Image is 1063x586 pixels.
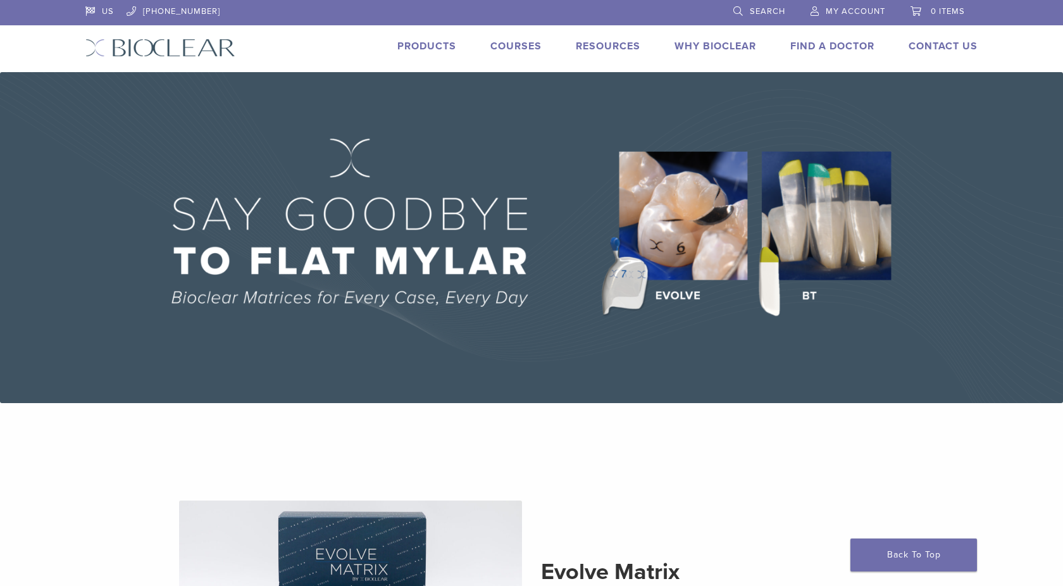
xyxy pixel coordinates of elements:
[674,40,756,53] a: Why Bioclear
[850,539,977,571] a: Back To Top
[397,40,456,53] a: Products
[826,6,885,16] span: My Account
[490,40,542,53] a: Courses
[85,39,235,57] img: Bioclear
[931,6,965,16] span: 0 items
[909,40,978,53] a: Contact Us
[576,40,640,53] a: Resources
[790,40,874,53] a: Find A Doctor
[750,6,785,16] span: Search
